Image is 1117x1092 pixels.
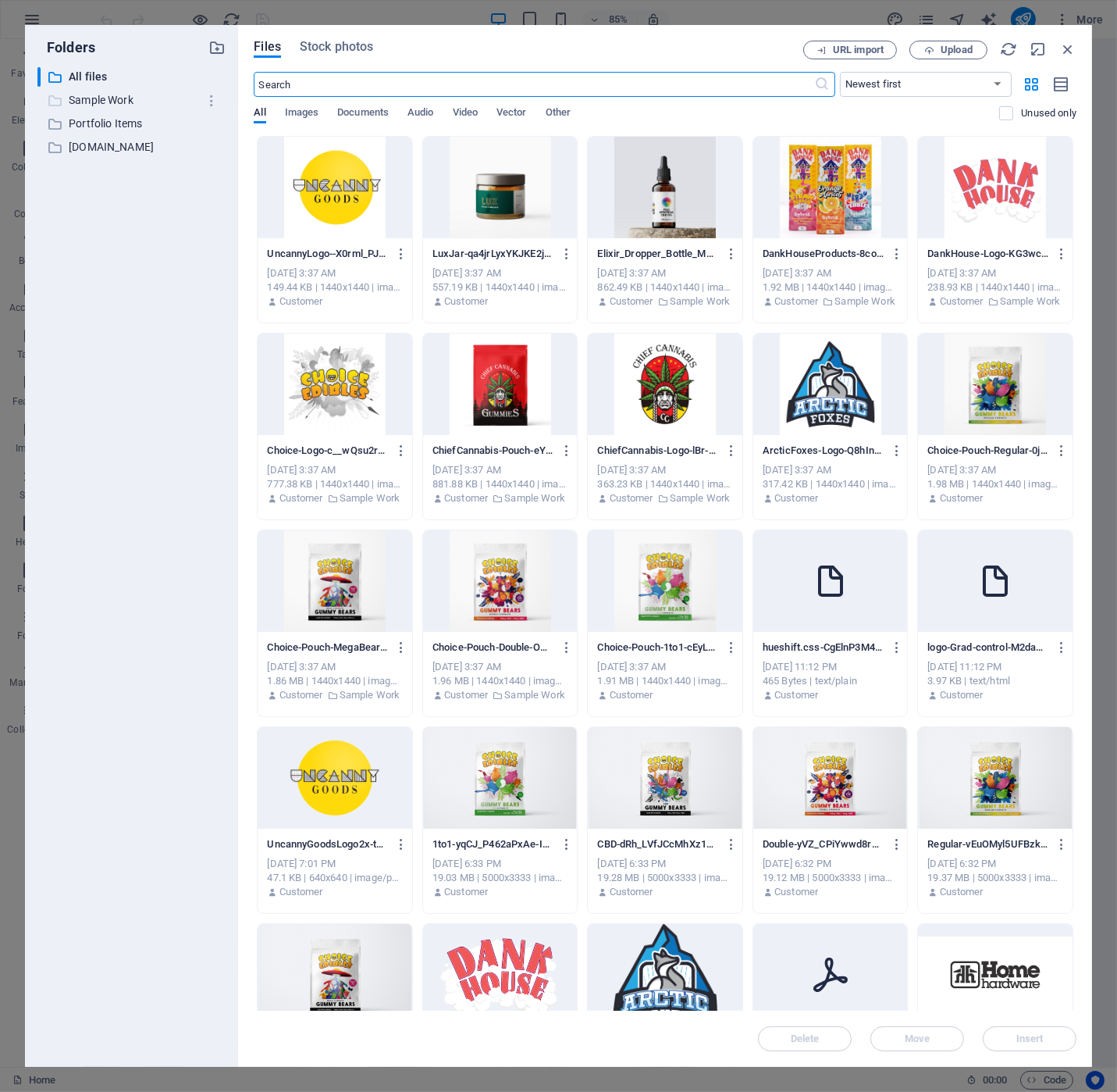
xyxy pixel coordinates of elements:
[763,660,898,674] div: [DATE] 11:12 PM
[267,491,403,505] div: By: Customer | Folder: Sample Work
[267,674,403,688] div: 1.86 MB | 1440x1440 | image/png
[834,294,895,309] p: Sample Work
[432,641,553,655] p: Choice-Pouch-Double-ONBHhjnRYvSCEOU4NhjdNw.png
[432,871,568,885] div: 19.03 MB | 5000x3333 | image/png
[610,294,653,309] p: Customer
[597,837,718,851] p: CBD-dRh_LVfJCcMhXz1VdGA5KA.png
[432,477,568,491] div: 881.88 KB | 1440x1440 | image/png
[267,857,403,871] div: [DATE] 7:01 PM
[267,660,403,674] div: [DATE] 3:37 AM
[267,463,403,477] div: [DATE] 3:37 AM
[597,674,733,688] div: 1.91 MB | 1440x1440 | image/png
[597,280,733,294] div: 862.49 KB | 1440x1440 | image/png
[267,688,403,702] div: By: Customer | Folder: Sample Work
[432,688,568,702] div: By: Customer | Folder: Sample Work
[940,688,984,702] p: Customer
[254,72,814,97] input: Search
[267,266,403,280] div: [DATE] 3:37 AM
[432,491,568,505] div: By: Customer | Folder: Sample Work
[610,688,653,702] p: Customer
[1030,41,1047,58] i: Minimize
[444,885,488,899] p: Customer
[763,266,898,280] div: [DATE] 3:37 AM
[1059,41,1076,58] i: Close
[763,871,898,885] div: 19.12 MB | 5000x3333 | image/png
[597,491,733,505] div: By: Customer | Folder: Sample Work
[279,688,323,702] p: Customer
[254,103,265,125] span: All
[285,103,319,125] span: Images
[610,885,653,899] p: Customer
[763,280,898,294] div: 1.92 MB | 1440x1440 | image/png
[444,688,488,702] p: Customer
[597,660,733,674] div: [DATE] 3:37 AM
[927,674,1063,688] div: 3.97 KB | text/html
[941,45,973,55] span: Upload
[927,463,1063,477] div: [DATE] 3:37 AM
[927,444,1048,458] p: Choice-Pouch-Regular-0jwsxpc4ogtslwuh_zO4xQ.png
[37,67,41,87] div: ​
[300,37,373,56] span: Stock photos
[432,660,568,674] div: [DATE] 3:37 AM
[670,491,731,505] p: Sample Work
[432,266,568,280] div: [DATE] 3:37 AM
[69,68,197,86] p: All files
[927,294,1063,309] div: By: Customer | Folder: Sample Work
[432,280,568,294] div: 557.19 KB | 1440x1440 | image/png
[267,871,403,885] div: 47.1 KB | 640x640 | image/png
[69,138,197,156] p: [DOMAIN_NAME]
[763,477,898,491] div: 317.42 KB | 1440x1440 | image/png
[927,641,1048,655] p: logo-Grad-control-M2daQtmVer2W0hcijjdhDg.html
[927,837,1048,851] p: Regular-vEuOMyl5UFBzkgph4MD9bw.png
[267,477,403,491] div: 777.38 KB | 1440x1440 | image/png
[279,294,323,309] p: Customer
[267,444,388,458] p: Choice-Logo-c__wQsu2r0Hp2ztlVdxWag.png
[597,871,733,885] div: 19.28 MB | 5000x3333 | image/png
[37,114,226,134] div: Portfolio Items
[496,103,527,125] span: Vector
[504,688,565,702] p: Sample Work
[803,41,897,59] button: URL import
[208,39,226,56] i: Create new folder
[610,491,653,505] p: Customer
[267,837,388,851] p: UncannyGoodsLogo2x-tUjleKIxTkri--GHsPfc7A.png
[927,266,1063,280] div: [DATE] 3:37 AM
[453,103,478,125] span: Video
[37,37,95,58] p: Folders
[279,491,323,505] p: Customer
[597,444,718,458] p: ChiefCannabis-Logo-lBr-xgmxtZVakJ3CVkGHoQ.png
[927,857,1063,871] div: [DATE] 6:32 PM
[597,857,733,871] div: [DATE] 6:33 PM
[940,294,984,309] p: Customer
[1000,41,1017,58] i: Reload
[432,463,568,477] div: [DATE] 3:37 AM
[774,688,818,702] p: Customer
[597,294,733,309] div: By: Customer | Folder: Sample Work
[340,688,400,702] p: Sample Work
[763,294,898,309] div: By: Customer | Folder: Sample Work
[254,37,281,56] span: Files
[927,660,1063,674] div: [DATE] 11:12 PM
[432,837,553,851] p: 1to1-yqCJ_P462aPxAe-IGe_bng.png
[444,491,488,505] p: Customer
[940,491,984,505] p: Customer
[432,247,553,261] p: LuxJar-qa4jrLyxYKJKE2jh3mU_Ew.png
[37,91,226,110] div: Sample Work
[763,463,898,477] div: [DATE] 3:37 AM
[927,871,1063,885] div: 19.37 MB | 5000x3333 | image/png
[432,674,568,688] div: 1.96 MB | 1440x1440 | image/png
[597,477,733,491] div: 363.23 KB | 1440x1440 | image/png
[597,266,733,280] div: [DATE] 3:37 AM
[774,491,818,505] p: Customer
[432,444,553,458] p: ChiefCannabis-Pouch-eYOHdchVkR9k3zvWvKLeGQ.png
[267,280,403,294] div: 149.44 KB | 1440x1440 | image/png
[1021,106,1076,120] p: Displays only files that are not in use on the website. Files added during this session can still...
[597,247,718,261] p: Elixir_Dropper_Bottle_Mockup-6dNimsYQcOYxRhNNI6YK8A.png
[267,247,388,261] p: UncannyLogo--X0rml_PJ5OTC8JKz6wtxA.png
[927,247,1048,261] p: DankHouse-Logo-KG3wccGeF9E_GMgqHuC-9Q.png
[909,41,987,59] button: Upload
[670,294,731,309] p: Sample Work
[444,294,488,309] p: Customer
[763,641,884,655] p: hueshift.css-CgElnP3M4_n_SoqXMbYrZw.txt
[763,444,884,458] p: ArcticFoxes-Logo-Q8hInZUbBgJoOLvVFITsxA.png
